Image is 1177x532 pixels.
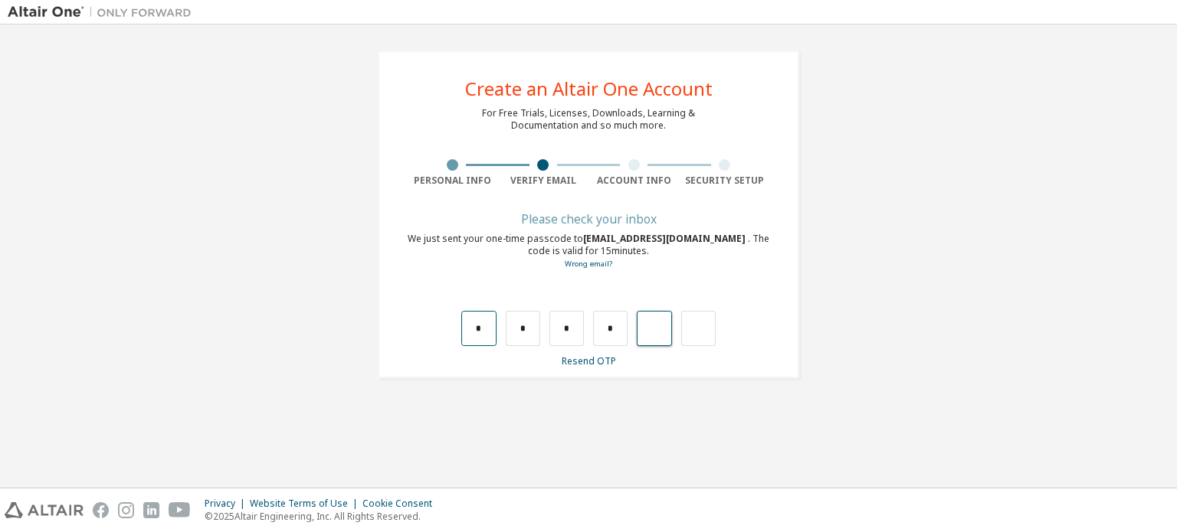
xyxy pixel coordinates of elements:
[498,175,589,187] div: Verify Email
[588,175,680,187] div: Account Info
[482,107,695,132] div: For Free Trials, Licenses, Downloads, Learning & Documentation and so much more.
[583,232,748,245] span: [EMAIL_ADDRESS][DOMAIN_NAME]
[562,354,616,367] a: Resend OTP
[362,498,441,510] div: Cookie Consent
[5,502,84,518] img: altair_logo.svg
[250,498,362,510] div: Website Terms of Use
[680,175,771,187] div: Security Setup
[407,214,770,224] div: Please check your inbox
[93,502,109,518] img: facebook.svg
[8,5,199,20] img: Altair One
[407,175,498,187] div: Personal Info
[205,498,250,510] div: Privacy
[465,80,713,98] div: Create an Altair One Account
[143,502,159,518] img: linkedin.svg
[407,233,770,270] div: We just sent your one-time passcode to . The code is valid for 15 minutes.
[118,502,134,518] img: instagram.svg
[169,502,191,518] img: youtube.svg
[205,510,441,523] p: © 2025 Altair Engineering, Inc. All Rights Reserved.
[565,259,612,269] a: Go back to the registration form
